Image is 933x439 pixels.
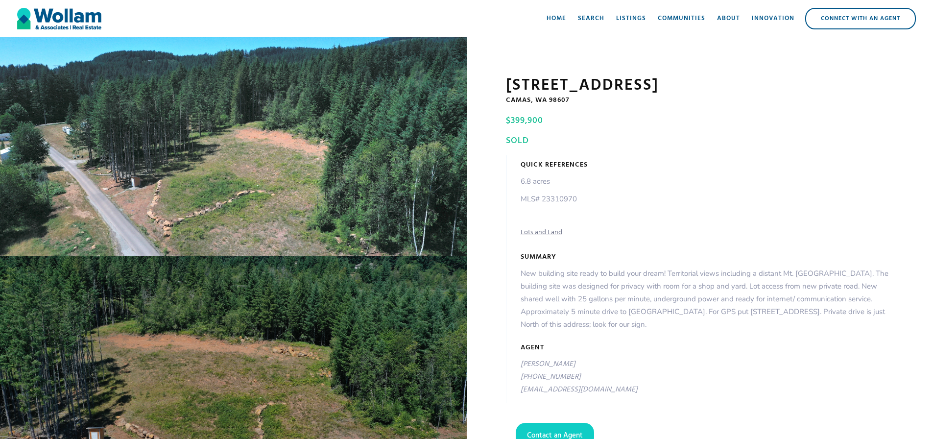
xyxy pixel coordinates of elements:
[717,14,740,24] div: About
[506,96,894,105] h5: Camas, WA 98607
[506,137,892,146] h6: Sold
[521,370,638,383] div: [PHONE_NUMBER]
[521,210,577,223] p: ‍
[521,175,577,188] p: 6.8 acres
[652,4,711,33] a: Communities
[506,76,894,96] h1: [STREET_ADDRESS]
[806,9,915,28] div: Connect with an Agent
[521,343,638,353] h5: Agent
[711,4,746,33] a: About
[547,14,566,24] div: Home
[521,252,556,262] h5: Summary
[521,193,577,205] p: MLS# 23310970
[521,358,638,370] div: [PERSON_NAME]
[610,4,652,33] a: Listings
[752,14,794,24] div: Innovation
[541,4,572,33] a: Home
[506,115,892,127] h4: $399,900
[746,4,800,33] a: Innovation
[658,14,705,24] div: Communities
[805,8,916,29] a: Connect with an Agent
[521,160,588,170] h5: Quick References
[521,228,562,238] a: Lots and Land
[521,383,638,396] div: [EMAIL_ADDRESS][DOMAIN_NAME]
[616,14,646,24] div: Listings
[17,4,101,33] a: home
[521,267,894,331] p: New building site ready to build your dream! Territorial views including a distant Mt. [GEOGRAPHI...
[572,4,610,33] a: Search
[578,14,604,24] div: Search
